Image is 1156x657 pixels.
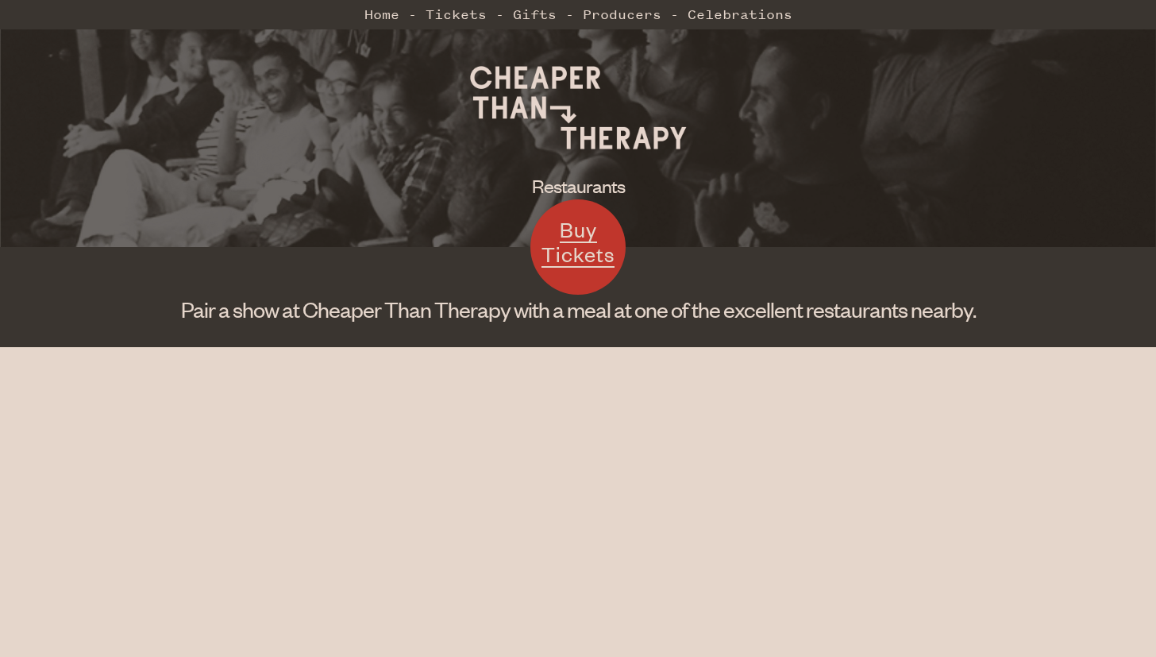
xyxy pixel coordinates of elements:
img: Cheaper Than Therapy [459,48,697,167]
span: Buy Tickets [541,216,615,268]
a: Buy Tickets [530,199,626,295]
h1: Pair a show at Cheaper Than Therapy with a meal at one of the excellent restaurants nearby. [173,295,982,323]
